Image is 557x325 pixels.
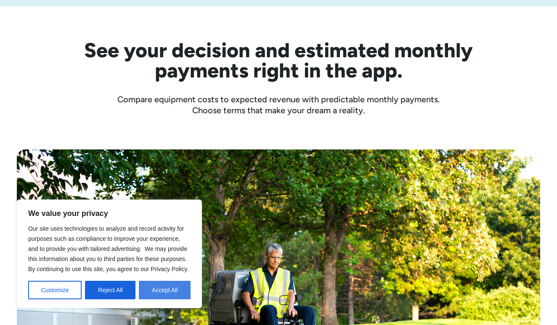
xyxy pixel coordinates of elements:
button: Accept All [139,281,191,299]
span: Our site uses technologies to analyze and record activity for purposes such as compliance to impr... [28,225,188,272]
h2: See your decision and estimated monthly payments right in the app. [43,40,514,80]
div: Compare equipment costs to expected revenue with predictable monthly payments. Choose terms that ... [17,94,540,116]
button: Reject All [85,281,135,299]
button: Customize [28,281,82,299]
div: We value your privacy [17,200,202,308]
p: We value your privacy [28,208,191,218]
